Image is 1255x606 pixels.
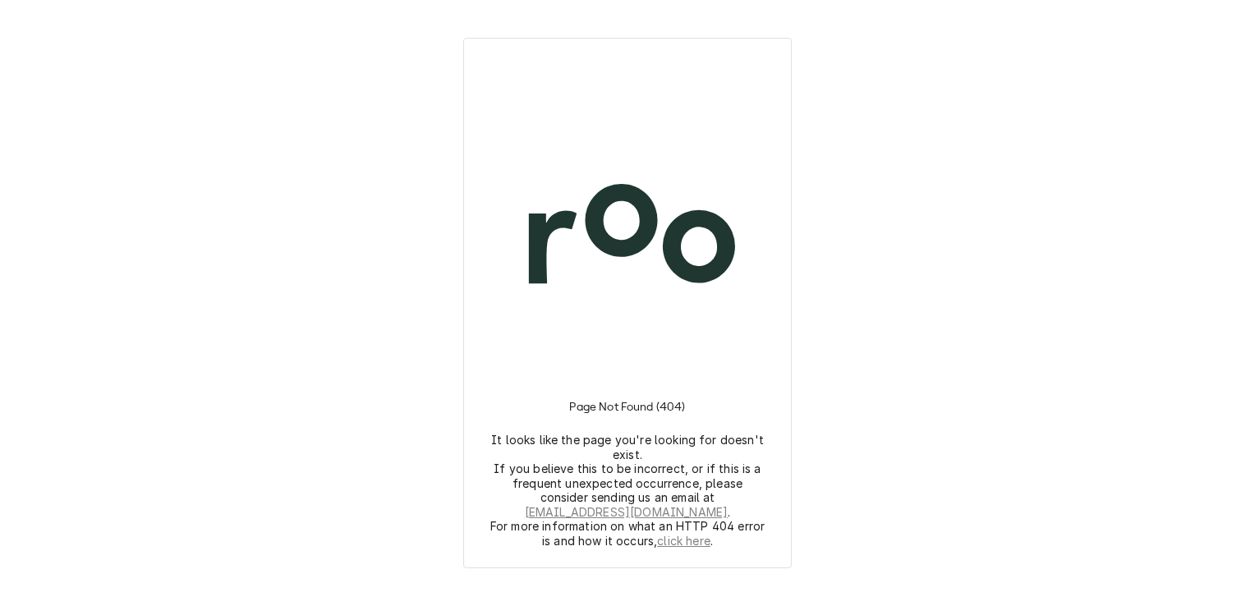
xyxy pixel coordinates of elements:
[490,461,765,519] p: If you believe this to be incorrect, or if this is a frequent unexpected occurrence, please consi...
[490,519,765,548] p: For more information on what an HTTP 404 error is and how it occurs, .
[525,505,728,520] a: [EMAIL_ADDRESS][DOMAIN_NAME]
[490,433,765,461] p: It looks like the page you're looking for doesn't exist.
[484,380,771,548] div: Instructions
[657,534,710,549] a: click here
[484,58,771,548] div: Logo and Instructions Container
[484,93,771,380] img: Logo
[569,380,685,433] h3: Page Not Found (404)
